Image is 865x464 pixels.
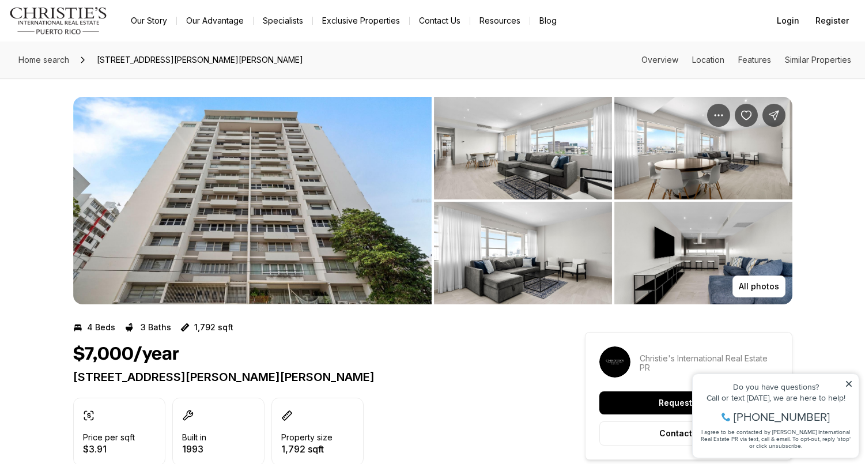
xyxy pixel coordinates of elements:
p: 3 Baths [141,323,171,332]
button: View image gallery [614,202,792,304]
button: All photos [732,276,785,297]
p: Built in [182,433,206,442]
p: Request a tour [659,398,719,408]
p: 4 Beds [87,323,115,332]
nav: Page section menu [641,55,851,65]
img: logo [9,7,108,35]
button: Login [770,9,806,32]
p: [STREET_ADDRESS][PERSON_NAME][PERSON_NAME] [73,370,543,384]
a: Skip to: Similar Properties [785,55,851,65]
a: Specialists [254,13,312,29]
button: Contact Us [410,13,470,29]
li: 2 of 5 [434,97,792,304]
span: [PHONE_NUMBER] [47,54,143,66]
span: [STREET_ADDRESS][PERSON_NAME][PERSON_NAME] [92,51,308,69]
span: I agree to be contacted by [PERSON_NAME] International Real Estate PR via text, call & email. To ... [14,71,164,93]
h1: $7,000/year [73,344,179,365]
a: Home search [14,51,74,69]
a: Our Story [122,13,176,29]
p: 1,792 sqft [281,444,333,454]
p: 1993 [182,444,206,454]
li: 1 of 5 [73,97,432,304]
button: Save Property: 1351 MAGDALENA AVE #15B [735,104,758,127]
span: Home search [18,55,69,65]
span: Login [777,16,799,25]
span: Register [815,16,849,25]
button: View image gallery [434,202,612,304]
p: $3.91 [83,444,135,454]
p: Christie's International Real Estate PR [640,354,778,372]
p: Contact agent [659,429,718,438]
button: Share Property: 1351 MAGDALENA AVE #15B [762,104,785,127]
a: Our Advantage [177,13,253,29]
a: Skip to: Location [692,55,724,65]
a: Blog [530,13,566,29]
button: View image gallery [73,97,432,304]
a: Skip to: Overview [641,55,678,65]
a: Exclusive Properties [313,13,409,29]
button: View image gallery [614,97,792,199]
button: Register [809,9,856,32]
button: Property options [707,104,730,127]
p: All photos [739,282,779,291]
a: Skip to: Features [738,55,771,65]
button: View image gallery [434,97,612,199]
div: Listing Photos [73,97,792,304]
button: Request a tour [599,391,778,414]
div: Do you have questions? [12,26,167,34]
p: Property size [281,433,333,442]
button: Contact agent [599,421,778,446]
p: 1,792 sqft [194,323,233,332]
a: Resources [470,13,530,29]
div: Call or text [DATE], we are here to help! [12,37,167,45]
p: Price per sqft [83,433,135,442]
